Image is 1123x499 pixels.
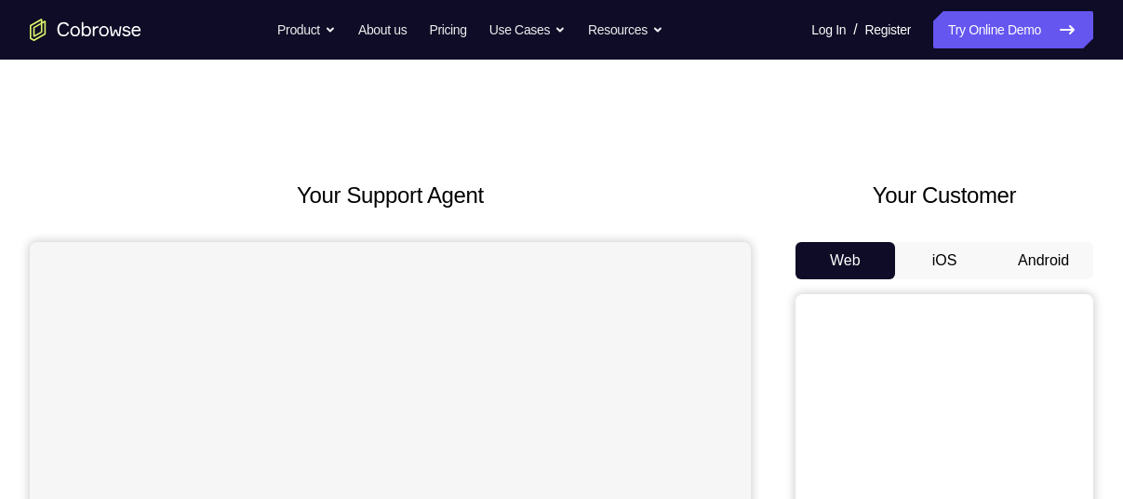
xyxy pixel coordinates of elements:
[358,11,407,48] a: About us
[795,242,895,279] button: Web
[795,179,1093,212] h2: Your Customer
[30,19,141,41] a: Go to the home page
[811,11,846,48] a: Log In
[853,19,857,41] span: /
[429,11,466,48] a: Pricing
[865,11,911,48] a: Register
[994,242,1093,279] button: Android
[489,11,566,48] button: Use Cases
[933,11,1093,48] a: Try Online Demo
[588,11,663,48] button: Resources
[30,179,751,212] h2: Your Support Agent
[895,242,995,279] button: iOS
[277,11,336,48] button: Product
